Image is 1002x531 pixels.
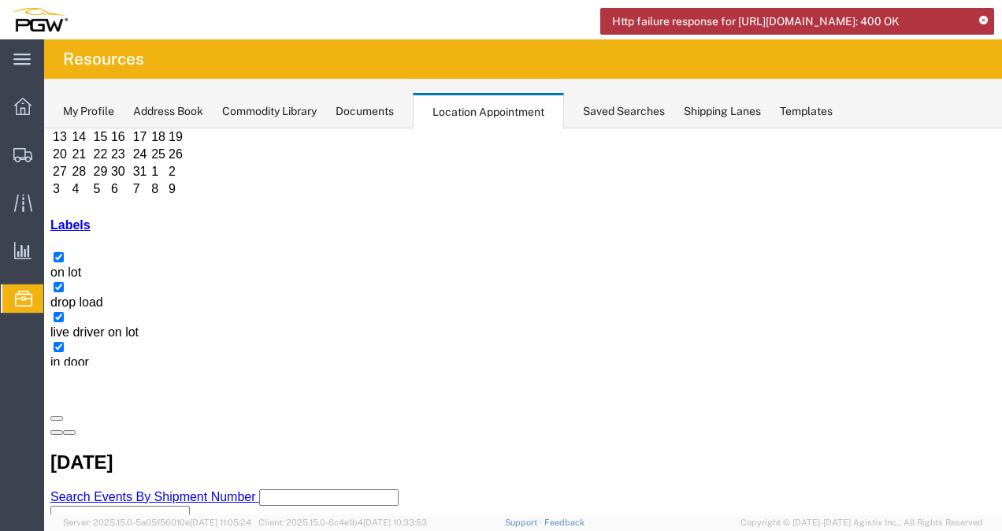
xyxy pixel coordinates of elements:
[63,39,144,79] h4: Resources
[583,103,665,120] div: Saved Searches
[505,518,544,527] a: Support
[258,518,427,527] span: Client: 2025.15.0-6c4e1b4
[190,518,251,527] span: [DATE] 11:05:24
[780,103,833,120] div: Templates
[363,518,427,527] span: [DATE] 10:33:53
[133,103,203,120] div: Address Book
[336,103,394,120] div: Documents
[222,103,317,120] div: Commodity Library
[11,8,68,32] img: logo
[413,93,564,129] div: Location Appointment
[44,128,1002,514] iframe: FS Legacy Container
[544,518,584,527] a: Feedback
[740,516,983,529] span: Copyright © [DATE]-[DATE] Agistix Inc., All Rights Reserved
[63,103,114,120] div: My Profile
[63,518,251,527] span: Server: 2025.15.0-5a05f56010e
[684,103,761,120] div: Shipping Lanes
[612,13,900,30] span: Http failure response for [URL][DOMAIN_NAME]: 400 OK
